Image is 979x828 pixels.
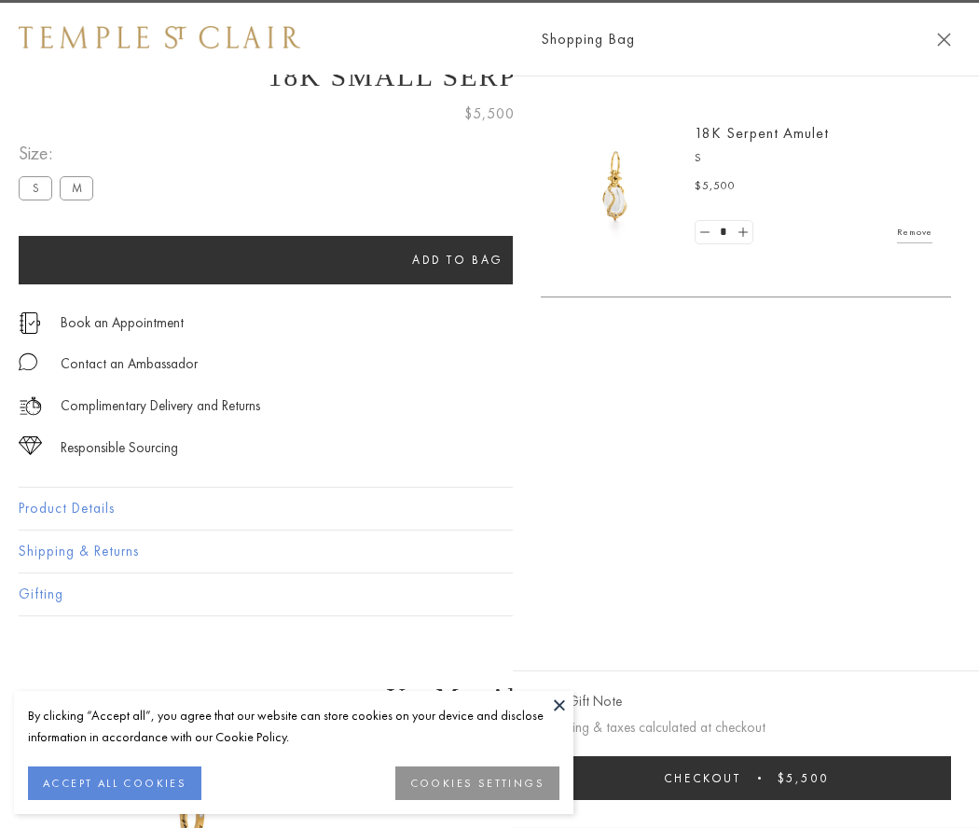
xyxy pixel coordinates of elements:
img: icon_appointment.svg [19,312,41,334]
button: Shipping & Returns [19,531,960,573]
button: Gifting [19,573,960,615]
a: Set quantity to 0 [696,221,714,244]
p: S [695,149,932,168]
h1: 18K Small Serpent Amulet [19,61,960,92]
p: Complimentary Delivery and Returns [61,394,260,418]
a: Remove [897,222,932,242]
p: Shipping & taxes calculated at checkout [541,716,951,739]
span: $5,500 [778,770,829,786]
button: Add to bag [19,236,897,284]
span: $5,500 [464,102,515,126]
span: Shopping Bag [541,27,635,51]
button: Add Gift Note [541,690,622,713]
button: Checkout $5,500 [541,756,951,800]
img: Temple St. Clair [19,26,300,48]
img: icon_delivery.svg [19,394,42,418]
span: Size: [19,138,101,169]
div: Contact an Ambassador [61,352,198,376]
button: Product Details [19,488,960,530]
div: Responsible Sourcing [61,436,178,460]
a: Book an Appointment [61,312,184,333]
button: Close Shopping Bag [937,33,951,47]
label: M [60,176,93,200]
span: $5,500 [695,177,736,196]
a: 18K Serpent Amulet [695,123,829,143]
a: Set quantity to 2 [733,221,751,244]
img: icon_sourcing.svg [19,436,42,455]
img: MessageIcon-01_2.svg [19,352,37,371]
label: S [19,176,52,200]
span: Add to bag [412,252,503,268]
button: ACCEPT ALL COOKIES [28,766,201,800]
span: Checkout [664,770,741,786]
button: COOKIES SETTINGS [395,766,559,800]
h3: You May Also Like [47,683,932,712]
img: P51836-E11SERPPV [559,131,671,242]
div: By clicking “Accept all”, you agree that our website can store cookies on your device and disclos... [28,705,559,748]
